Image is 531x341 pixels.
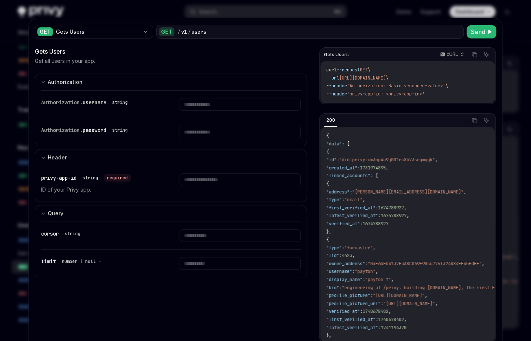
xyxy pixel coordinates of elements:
[35,24,153,40] button: GETGets Users
[191,28,206,36] div: users
[375,269,378,274] span: ,
[48,153,67,162] div: Header
[360,67,368,73] span: GET
[344,197,363,203] span: "email"
[326,213,378,219] span: "latest_verified_at"
[41,98,131,107] div: Authorization.username
[62,259,96,264] span: number | null
[56,28,140,36] div: Gets Users
[339,253,342,259] span: :
[104,174,131,182] div: required
[326,67,337,73] span: curl
[188,28,191,36] div: /
[467,25,496,38] button: Send
[326,277,363,283] span: "display_name"
[375,205,378,211] span: :
[339,285,342,291] span: :
[177,28,180,36] div: /
[326,141,342,147] span: "data"
[481,116,491,125] button: Ask AI
[363,308,388,314] span: 1740678402
[360,165,386,171] span: 1731974895
[83,99,106,106] span: username
[464,189,466,195] span: ,
[326,301,381,307] span: "profile_picture_url"
[368,67,370,73] span: \
[375,317,378,323] span: :
[326,269,352,274] span: "username"
[388,308,391,314] span: ,
[326,149,329,155] span: {
[350,189,352,195] span: :
[41,99,83,106] span: Authorization.
[37,27,53,36] div: GET
[41,229,83,238] div: cursor
[445,83,448,89] span: \
[481,50,491,60] button: Ask AI
[381,325,407,331] span: 1741194370
[360,221,363,227] span: :
[378,213,381,219] span: :
[378,205,404,211] span: 1674788927
[326,229,331,235] span: },
[326,261,365,267] span: "owner_address"
[370,173,378,179] span: : [
[342,197,344,203] span: :
[352,269,355,274] span: :
[41,127,83,134] span: Authorization.
[337,157,339,163] span: :
[435,301,438,307] span: ,
[326,325,378,331] span: "latest_verified_at"
[373,293,425,298] span: "[URL][DOMAIN_NAME]"
[326,83,347,89] span: --header
[378,317,404,323] span: 1740678402
[370,293,373,298] span: :
[347,83,445,89] span: 'Authorization: Basic <encoded-value>'
[365,277,391,283] span: "payton ↑"
[326,285,339,291] span: "bio"
[326,317,375,323] span: "first_verified_at"
[355,269,375,274] span: "payton"
[368,261,482,267] span: "0xE6bFb4137F3A8C069F98cc775f324A84FE45FdFF"
[35,47,307,56] div: Gets Users
[41,258,56,265] span: limit
[41,185,162,194] p: ID of your Privy app.
[347,91,425,97] span: 'privy-app-id: <privy-app-id>'
[326,173,370,179] span: "linked_accounts"
[360,308,363,314] span: :
[324,52,349,58] span: Gets Users
[381,301,383,307] span: :
[326,205,375,211] span: "first_verified_at"
[41,126,131,135] div: Authorization.password
[373,245,375,251] span: ,
[41,175,77,181] span: privy-app-id
[352,189,464,195] span: "[PERSON_NAME][EMAIL_ADDRESS][DOMAIN_NAME]"
[62,258,101,265] button: number | null
[326,157,337,163] span: "id"
[326,293,370,298] span: "profile_picture"
[425,293,427,298] span: ,
[482,261,484,267] span: ,
[181,28,187,36] div: v1
[357,165,360,171] span: :
[35,149,307,166] button: expand input section
[326,165,357,171] span: "created_at"
[326,332,331,338] span: },
[35,57,95,65] p: Get all users in your app.
[342,141,350,147] span: : [
[383,301,435,307] span: "[URL][DOMAIN_NAME]"
[83,127,106,134] span: password
[342,245,344,251] span: :
[159,27,174,36] div: GET
[48,209,63,218] div: Query
[41,257,104,266] div: limit
[470,116,479,125] button: Copy the contents from the code block
[381,213,407,219] span: 1674788927
[378,325,381,331] span: :
[326,181,329,187] span: {
[447,51,458,57] p: cURL
[404,205,407,211] span: ,
[407,213,409,219] span: ,
[344,245,373,251] span: "farcaster"
[326,237,329,243] span: {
